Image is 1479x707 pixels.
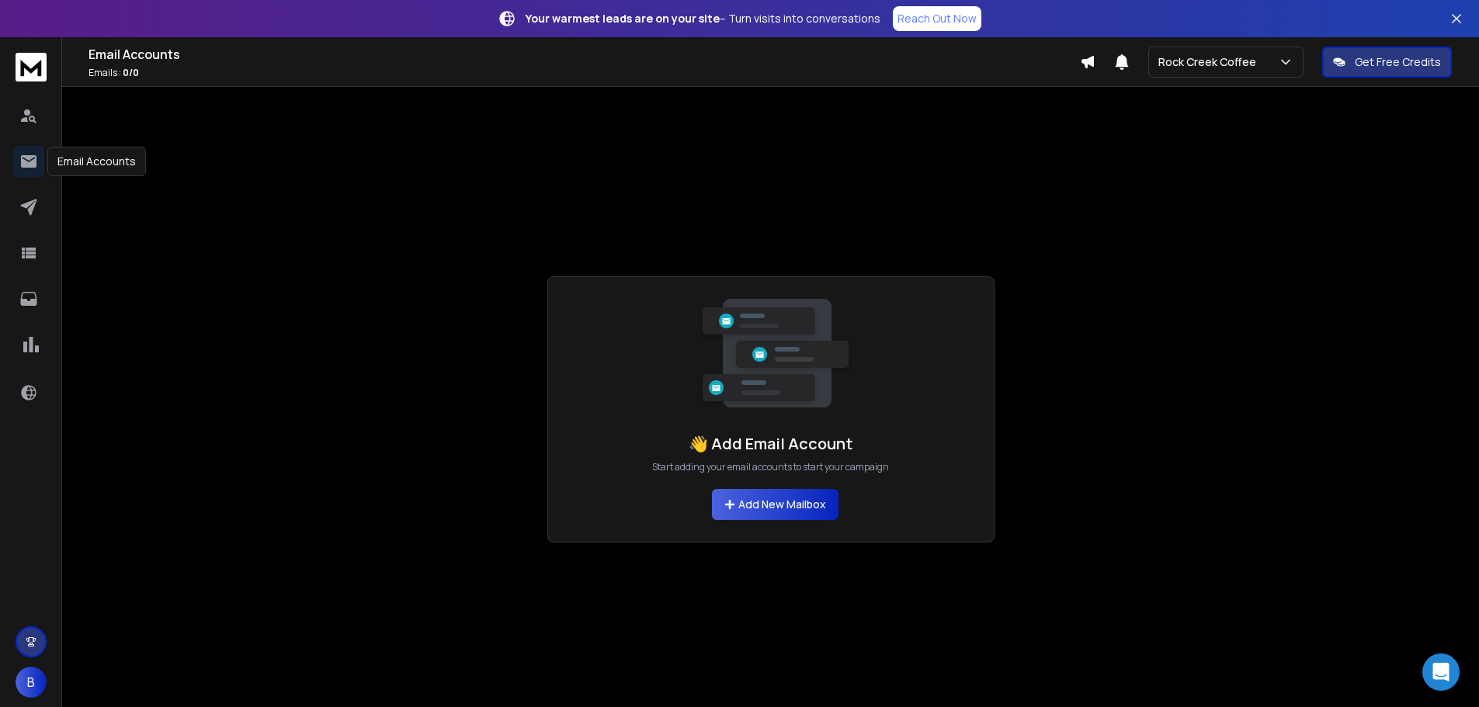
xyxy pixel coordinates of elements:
[123,66,139,79] span: 0 / 0
[89,45,1080,64] h1: Email Accounts
[712,489,838,520] button: Add New Mailbox
[652,461,889,473] p: Start adding your email accounts to start your campaign
[893,6,981,31] a: Reach Out Now
[897,11,977,26] p: Reach Out Now
[1355,54,1441,70] p: Get Free Credits
[47,147,146,176] div: Email Accounts
[89,67,1080,79] p: Emails :
[1158,54,1262,70] p: Rock Creek Coffee
[526,11,720,26] strong: Your warmest leads are on your site
[689,433,852,455] h1: 👋 Add Email Account
[1422,653,1460,691] div: Open Intercom Messenger
[526,11,880,26] p: – Turn visits into conversations
[1322,47,1452,78] button: Get Free Credits
[16,53,47,81] img: logo
[16,667,47,698] button: B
